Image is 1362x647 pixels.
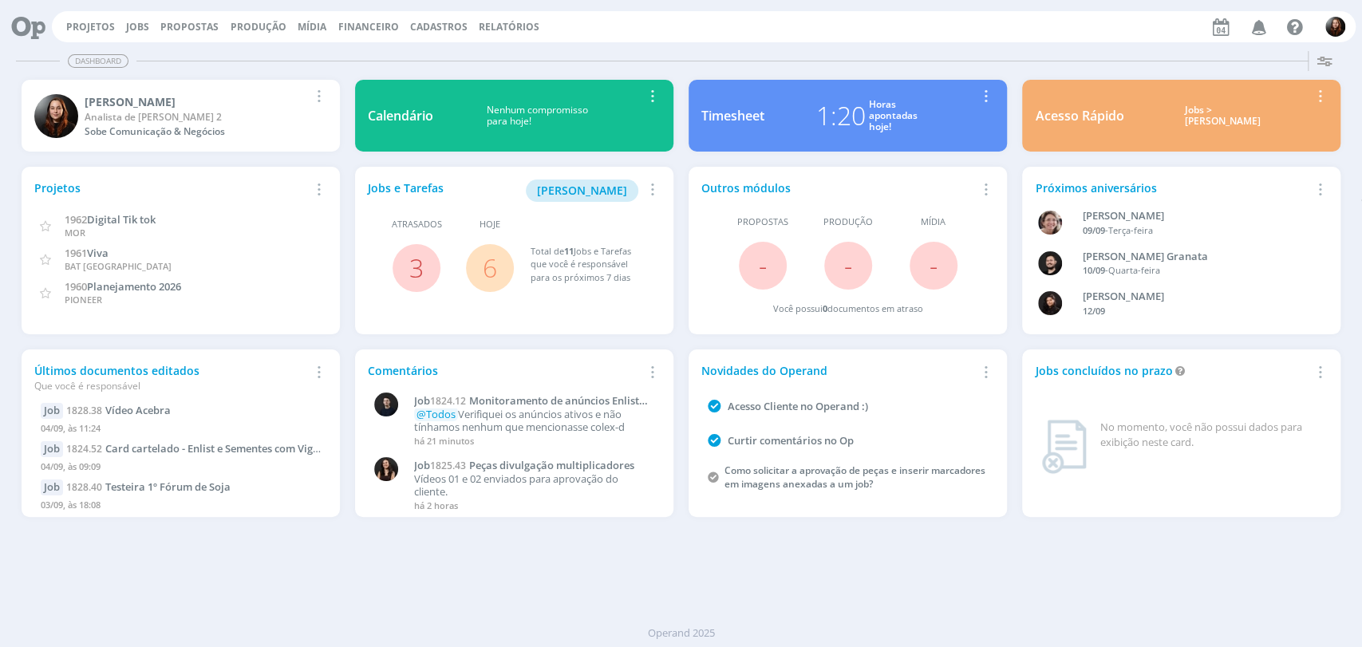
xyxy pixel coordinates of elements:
[368,106,433,125] div: Calendário
[338,20,399,34] a: Financeiro
[41,495,321,519] div: 03/09, às 18:08
[816,97,866,135] div: 1:20
[1035,106,1123,125] div: Acesso Rápido
[1324,13,1346,41] button: E
[724,464,985,491] a: Como solicitar a aprovação de peças e inserir marcadores em imagens anexadas a um job?
[231,20,286,34] a: Produção
[374,393,398,416] img: C
[126,20,149,34] a: Jobs
[65,212,87,227] span: 1962
[105,403,171,417] span: Vídeo Acebra
[374,457,398,481] img: I
[121,21,154,34] button: Jobs
[1083,224,1307,238] div: -
[87,212,156,227] span: Digital Tik tok
[41,457,321,480] div: 04/09, às 09:09
[1108,264,1160,276] span: Quarta-feira
[480,218,500,231] span: Hoje
[537,183,627,198] span: [PERSON_NAME]
[844,248,852,282] span: -
[474,21,544,34] button: Relatórios
[85,93,308,110] div: Eduarda Pereira
[87,246,109,260] span: Viva
[1083,224,1105,236] span: 09/09
[1083,264,1105,276] span: 10/09
[34,180,308,196] div: Projetos
[469,458,634,472] span: Peças divulgação multiplicadores
[823,302,827,314] span: 0
[737,215,788,229] span: Propostas
[105,441,324,456] span: Card cartelado - Enlist e Sementes com Vigor
[414,499,458,511] span: há 2 horas
[65,260,172,272] span: BAT [GEOGRAPHIC_DATA]
[921,215,946,229] span: Mídia
[773,302,923,316] div: Você possui documentos em atraso
[66,20,115,34] a: Projetos
[66,441,324,456] a: 1824.52Card cartelado - Enlist e Sementes com Vigor
[1083,208,1307,224] div: Aline Beatriz Jackisch
[66,442,102,456] span: 1824.52
[1083,289,1307,305] div: Luana da Silva de Andrade
[728,399,868,413] a: Acesso Cliente no Operand :)
[105,479,231,494] span: Testeira 1º Fórum de Soja
[22,80,340,152] a: E[PERSON_NAME]Analista de [PERSON_NAME] 2Sobe Comunicação & Negócios
[414,435,474,447] span: há 21 minutos
[368,362,642,379] div: Comentários
[66,480,102,494] span: 1828.40
[293,21,331,34] button: Mídia
[526,180,638,202] button: [PERSON_NAME]
[65,278,181,294] a: 1960Planejamento 2026
[85,110,308,124] div: Analista de Atendimento Jr 2
[41,403,63,419] div: Job
[869,99,918,133] div: Horas apontadas hoje!
[930,248,938,282] span: -
[479,20,539,34] a: Relatórios
[430,394,466,408] span: 1824.12
[1325,17,1345,37] img: E
[34,379,308,393] div: Que você é responsável
[66,404,102,417] span: 1828.38
[410,20,468,34] span: Cadastros
[728,433,854,448] a: Curtir comentários no Op
[1108,224,1153,236] span: Terça-feira
[483,251,497,285] a: 6
[334,21,404,34] button: Financeiro
[433,105,642,128] div: Nenhum compromisso para hoje!
[368,180,642,202] div: Jobs e Tarefas
[701,180,975,196] div: Outros módulos
[759,248,767,282] span: -
[85,124,308,139] div: Sobe Comunicação & Negócios
[87,279,181,294] span: Planejamento 2026
[66,403,171,417] a: 1828.38Vídeo Acebra
[34,362,308,393] div: Últimos documentos editados
[430,459,466,472] span: 1825.43
[701,362,975,379] div: Novidades do Operand
[405,21,472,34] button: Cadastros
[409,251,424,285] a: 3
[1041,420,1087,474] img: dashboard_not_found.png
[526,182,638,197] a: [PERSON_NAME]
[160,20,219,34] span: Propostas
[65,245,109,260] a: 1961Viva
[156,21,223,34] button: Propostas
[1083,249,1307,265] div: Bruno Corralo Granata
[414,460,653,472] a: Job1825.43Peças divulgação multiplicadores
[1083,305,1105,317] span: 12/09
[65,227,85,239] span: MOR
[1099,420,1321,451] div: No momento, você não possui dados para exibição neste card.
[414,408,653,433] p: Verifiquei os anúncios ativos e não tínhamos nenhum que mencionasse colex-d
[416,407,456,421] span: @Todos
[414,473,653,498] p: Vídeos 01 e 02 enviados para aprovação do cliente.
[61,21,120,34] button: Projetos
[392,218,442,231] span: Atrasados
[226,21,291,34] button: Produção
[1038,211,1062,235] img: A
[1038,291,1062,315] img: L
[41,441,63,457] div: Job
[823,215,873,229] span: Produção
[68,54,128,68] span: Dashboard
[298,20,326,34] a: Mídia
[414,393,639,420] span: Monitoramento de anúncios Enlist 2025
[1035,180,1309,196] div: Próximos aniversários
[65,211,156,227] a: 1962Digital Tik tok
